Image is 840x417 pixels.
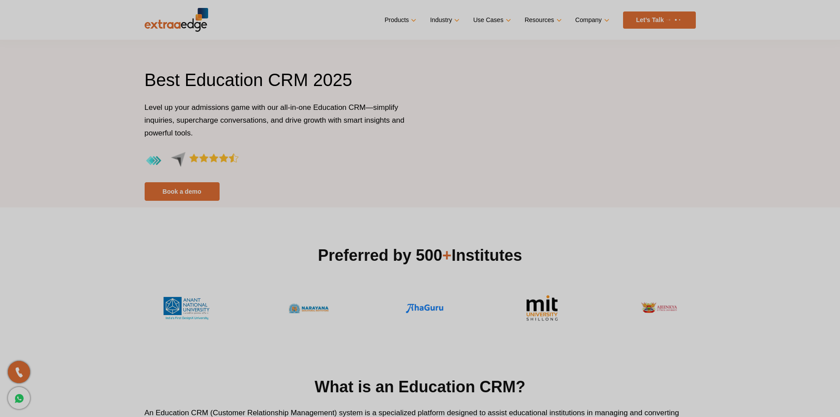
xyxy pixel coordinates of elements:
a: Let’s Talk [623,11,696,29]
a: Products [385,14,414,26]
h2: Preferred by 500 Institutes [145,245,696,266]
span: + [442,246,452,264]
a: Book a demo [145,182,220,201]
h1: Best Education CRM 2025 [145,68,414,101]
span: Level up your admissions game with our all-in-one Education CRM—simplify inquiries, supercharge c... [145,103,405,137]
h2: What is an Education CRM? [145,376,696,398]
a: Resources [525,14,560,26]
a: Use Cases [473,14,509,26]
a: Industry [430,14,458,26]
a: Company [575,14,608,26]
img: aggregate-rating-by-users [145,152,239,170]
